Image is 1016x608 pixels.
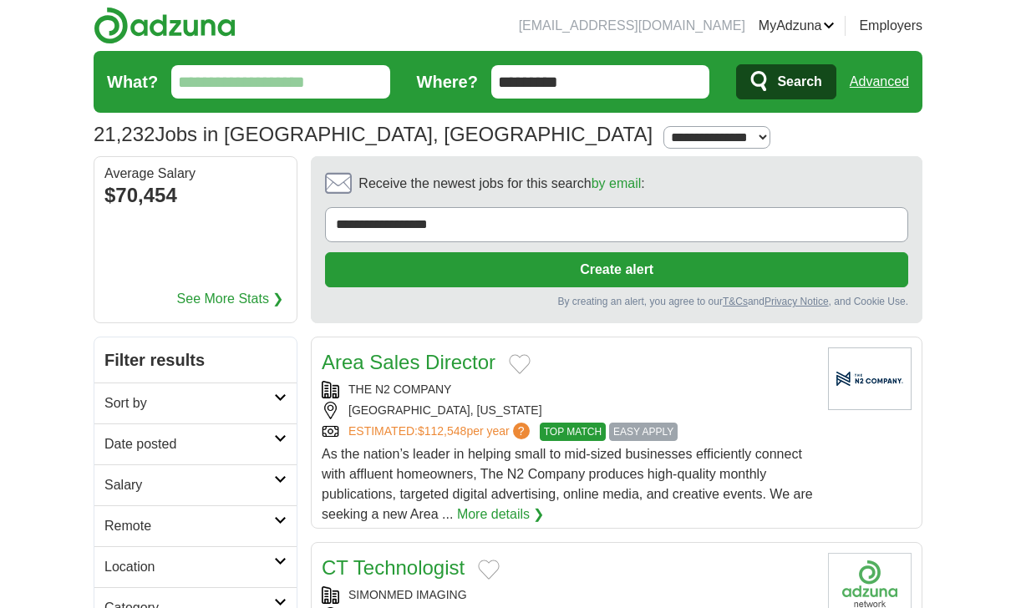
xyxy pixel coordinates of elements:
label: Where? [417,69,478,94]
a: Salary [94,464,297,505]
a: Sort by [94,383,297,423]
button: Add to favorite jobs [478,560,500,580]
a: Remote [94,505,297,546]
span: ? [513,423,530,439]
h2: Salary [104,475,274,495]
a: by email [592,176,642,190]
span: TOP MATCH [540,423,606,441]
button: Create alert [325,252,908,287]
h2: Location [104,557,274,577]
a: See More Stats ❯ [177,289,284,309]
div: By creating an alert, you agree to our and , and Cookie Use. [325,294,908,309]
label: What? [107,69,158,94]
img: Company logo [828,347,912,410]
div: Average Salary [104,167,287,180]
a: Date posted [94,423,297,464]
h2: Date posted [104,434,274,454]
span: 21,232 [94,119,155,149]
li: [EMAIL_ADDRESS][DOMAIN_NAME] [519,16,745,36]
div: SIMONMED IMAGING [322,586,815,604]
a: T&Cs [723,296,748,307]
div: $70,454 [104,180,287,210]
h1: Jobs in [GEOGRAPHIC_DATA], [GEOGRAPHIC_DATA] [94,123,653,145]
a: More details ❯ [457,504,545,524]
img: Adzuna logo [94,7,236,44]
span: As the nation’s leader in helping small to mid-sized businesses efficiently connect with affluent... [322,447,813,521]
h2: Remote [104,516,274,536]
span: EASY APPLY [609,423,678,441]
div: [GEOGRAPHIC_DATA], [US_STATE] [322,402,815,419]
a: Location [94,546,297,587]
a: Advanced [850,65,909,99]
a: Employers [859,16,922,36]
a: Privacy Notice [765,296,829,307]
span: Receive the newest jobs for this search : [358,174,644,194]
a: MyAdzuna [759,16,836,36]
span: Search [777,65,821,99]
span: $112,548 [418,424,466,438]
h2: Sort by [104,393,274,413]
button: Search [736,64,836,99]
a: CT Technologist [322,556,465,579]
div: THE N2 COMPANY [322,381,815,398]
a: Area Sales Director [322,351,495,373]
a: ESTIMATED:$112,548per year? [348,423,533,441]
button: Add to favorite jobs [509,354,531,374]
h2: Filter results [94,337,297,383]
